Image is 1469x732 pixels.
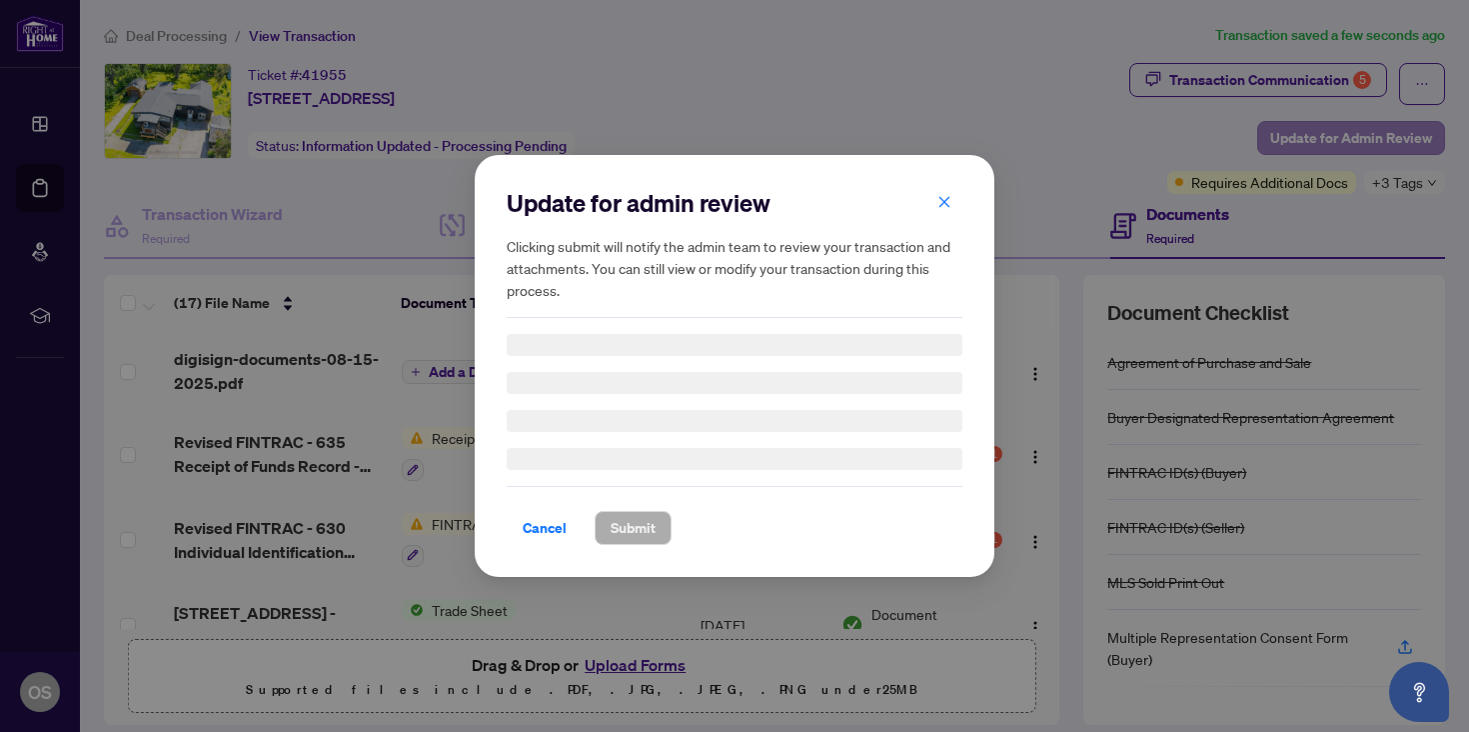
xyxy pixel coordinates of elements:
[507,511,583,545] button: Cancel
[1389,662,1449,722] button: Open asap
[523,512,567,544] span: Cancel
[507,187,962,219] h2: Update for admin review
[937,195,951,209] span: close
[595,511,672,545] button: Submit
[507,235,962,301] h5: Clicking submit will notify the admin team to review your transaction and attachments. You can st...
